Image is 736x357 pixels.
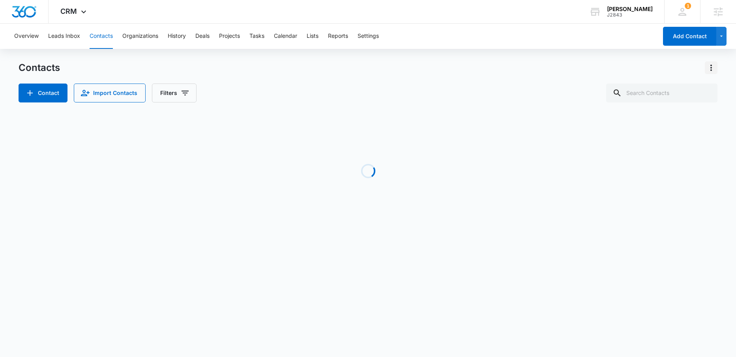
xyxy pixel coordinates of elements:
button: Add Contact [663,27,716,46]
button: Reports [328,24,348,49]
button: Actions [705,61,717,74]
div: account id [607,12,653,18]
button: Import Contacts [74,84,146,102]
div: notifications count [685,3,691,9]
div: account name [607,6,653,12]
button: Leads Inbox [48,24,80,49]
button: Contacts [90,24,113,49]
span: CRM [60,7,77,15]
button: Deals [195,24,210,49]
h1: Contacts [19,62,60,74]
button: Projects [219,24,240,49]
button: Calendar [274,24,297,49]
button: Tasks [249,24,264,49]
button: Add Contact [19,84,67,102]
button: Lists [307,24,318,49]
input: Search Contacts [606,84,717,102]
button: Filters [152,84,197,102]
span: 1 [685,3,691,9]
button: Organizations [122,24,158,49]
button: History [168,24,186,49]
button: Overview [14,24,39,49]
button: Settings [358,24,379,49]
